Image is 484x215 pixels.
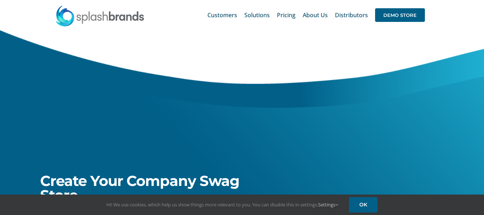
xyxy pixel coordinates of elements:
[106,201,338,208] span: Hi! We use cookies, which help us show things more relevant to you. You can disable this in setti...
[375,8,425,22] span: DEMO STORE
[244,12,270,18] span: Solutions
[318,201,338,208] a: Settings
[207,4,425,27] nav: Main Menu
[349,197,378,212] a: OK
[335,12,368,18] span: Distributors
[277,12,296,18] span: Pricing
[375,4,425,27] a: DEMO STORE
[207,12,237,18] span: Customers
[55,5,145,27] img: SplashBrands.com Logo
[335,4,368,27] a: Distributors
[277,4,296,27] a: Pricing
[207,4,237,27] a: Customers
[40,172,239,204] span: Create Your Company Swag Store
[303,12,328,18] span: About Us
